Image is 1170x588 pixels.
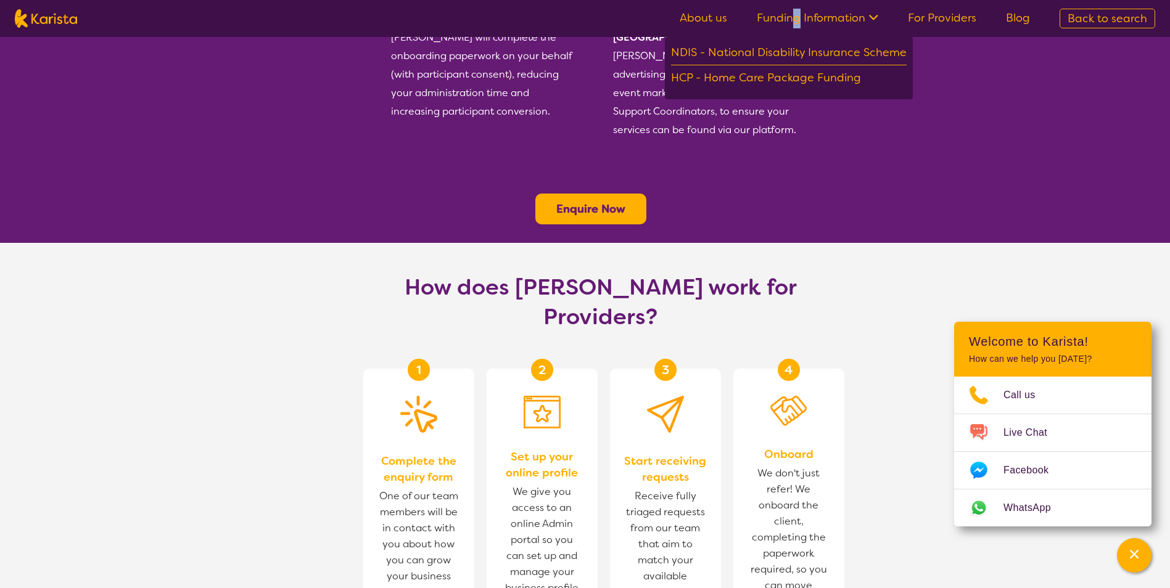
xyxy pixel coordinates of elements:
[969,354,1137,364] p: How can we help you [DATE]?
[1003,386,1050,404] span: Call us
[15,9,77,28] img: Karista logo
[954,489,1151,526] a: Web link opens in a new tab.
[954,377,1151,526] ul: Choose channel
[499,449,585,481] span: Set up your online profile
[680,10,727,25] a: About us
[647,396,684,433] img: Provider Start receiving requests
[764,446,814,462] span: Onboard
[376,453,462,485] span: Complete the enquiry form
[671,43,907,65] div: NDIS - National Disability Insurance Scheme
[778,359,800,381] div: 4
[394,272,807,332] h1: How does [PERSON_NAME] work for Providers?
[954,322,1151,526] div: Channel Menu
[408,359,430,381] div: 1
[908,10,976,25] a: For Providers
[1060,9,1155,28] a: Back to search
[535,194,646,224] button: Enquire Now
[1003,423,1062,442] span: Live Chat
[622,453,709,485] span: Start receiving requests
[770,396,807,426] img: Onboard
[613,10,800,139] div: [PERSON_NAME] engages in Google advertising, social media, direct and event marketing; and with L...
[400,396,437,433] img: Complete the enquiry form
[969,334,1137,349] h2: Welcome to Karista!
[1003,499,1066,517] span: WhatsApp
[757,10,878,25] a: Funding Information
[671,68,907,90] div: HCP - Home Care Package Funding
[524,396,561,428] img: Set up your online profile
[531,359,553,381] div: 2
[391,10,578,139] div: [PERSON_NAME] will complete the onboarding paperwork on your behalf (with participant consent), r...
[556,202,625,216] a: Enquire Now
[654,359,677,381] div: 3
[1117,538,1151,573] button: Channel Menu
[1068,11,1147,26] span: Back to search
[1006,10,1030,25] a: Blog
[1003,461,1063,480] span: Facebook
